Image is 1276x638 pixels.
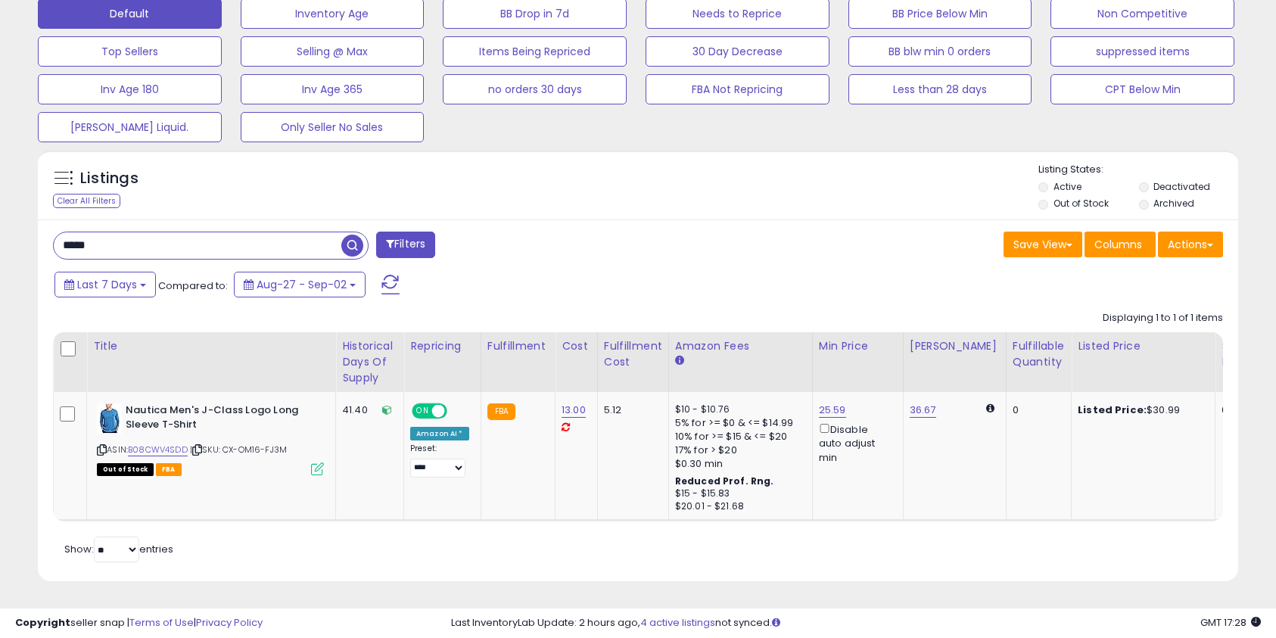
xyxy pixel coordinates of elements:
[1004,232,1082,257] button: Save View
[413,405,432,418] span: ON
[1153,180,1210,193] label: Deactivated
[675,487,801,500] div: $15 - $15.83
[241,74,425,104] button: Inv Age 365
[1085,232,1156,257] button: Columns
[562,338,591,354] div: Cost
[910,403,936,418] a: 36.67
[675,443,801,457] div: 17% for > $20
[15,615,70,630] strong: Copyright
[410,443,469,478] div: Preset:
[97,463,154,476] span: All listings that are currently out of stock and unavailable for purchase on Amazon
[1158,232,1223,257] button: Actions
[819,421,892,465] div: Disable auto adjust min
[156,463,182,476] span: FBA
[910,338,1000,354] div: [PERSON_NAME]
[97,403,324,474] div: ASIN:
[675,457,801,471] div: $0.30 min
[1200,615,1261,630] span: 2025-09-10 17:28 GMT
[410,427,469,440] div: Amazon AI *
[675,475,774,487] b: Reduced Prof. Rng.
[15,616,263,630] div: seller snap | |
[1053,197,1109,210] label: Out of Stock
[128,443,188,456] a: B08CWV4SDD
[126,403,310,435] b: Nautica Men's J-Class Logo Long Sleeve T-Shirt
[257,277,347,292] span: Aug-27 - Sep-02
[675,416,801,430] div: 5% for >= $0 & <= $14.99
[443,36,627,67] button: Items Being Repriced
[604,338,662,370] div: Fulfillment Cost
[443,74,627,104] button: no orders 30 days
[604,403,657,417] div: 5.12
[342,403,392,417] div: 41.40
[1153,197,1194,210] label: Archived
[487,403,515,420] small: FBA
[241,36,425,67] button: Selling @ Max
[675,403,801,416] div: $10 - $10.76
[241,112,425,142] button: Only Seller No Sales
[1094,237,1142,252] span: Columns
[38,74,222,104] button: Inv Age 180
[1053,180,1081,193] label: Active
[64,542,173,556] span: Show: entries
[646,74,829,104] button: FBA Not Repricing
[376,232,435,258] button: Filters
[1013,403,1060,417] div: 0
[53,194,120,208] div: Clear All Filters
[158,279,228,293] span: Compared to:
[1078,403,1147,417] b: Listed Price:
[640,615,715,630] a: 4 active listings
[848,74,1032,104] button: Less than 28 days
[234,272,366,297] button: Aug-27 - Sep-02
[848,36,1032,67] button: BB blw min 0 orders
[93,338,329,354] div: Title
[97,403,122,434] img: 41vqCy6L7fL._SL40_.jpg
[1222,338,1252,370] div: Ship Price
[675,354,684,368] small: Amazon Fees.
[1222,403,1246,417] div: 0.00
[38,112,222,142] button: [PERSON_NAME] Liquid.
[38,36,222,67] button: Top Sellers
[819,403,846,418] a: 25.59
[129,615,194,630] a: Terms of Use
[675,430,801,443] div: 10% for >= $15 & <= $20
[190,443,287,456] span: | SKU: CX-OM16-FJ3M
[1050,36,1234,67] button: suppressed items
[410,338,475,354] div: Repricing
[80,168,138,189] h5: Listings
[562,403,586,418] a: 13.00
[342,338,397,386] div: Historical Days Of Supply
[54,272,156,297] button: Last 7 Days
[1050,74,1234,104] button: CPT Below Min
[1103,311,1223,325] div: Displaying 1 to 1 of 1 items
[646,36,829,67] button: 30 Day Decrease
[1078,338,1209,354] div: Listed Price
[819,338,897,354] div: Min Price
[487,338,549,354] div: Fulfillment
[196,615,263,630] a: Privacy Policy
[675,500,801,513] div: $20.01 - $21.68
[675,338,806,354] div: Amazon Fees
[77,277,137,292] span: Last 7 Days
[1078,403,1203,417] div: $30.99
[1013,338,1065,370] div: Fulfillable Quantity
[451,616,1261,630] div: Last InventoryLab Update: 2 hours ago, not synced.
[1038,163,1237,177] p: Listing States:
[445,405,469,418] span: OFF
